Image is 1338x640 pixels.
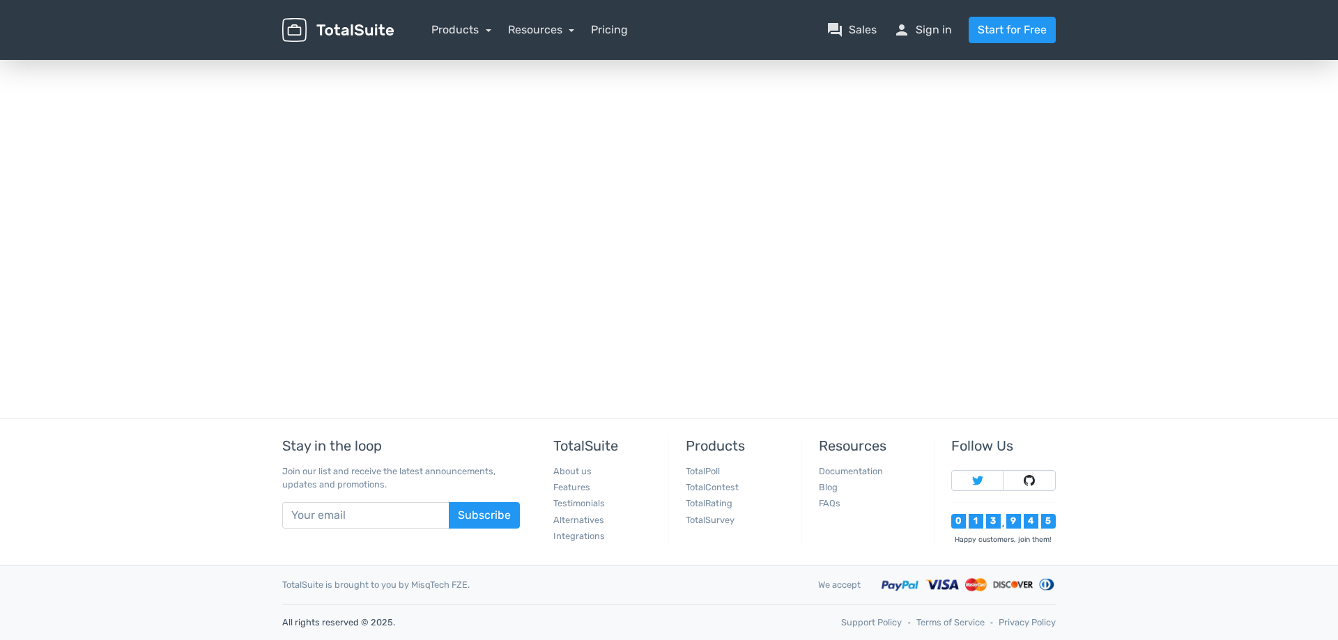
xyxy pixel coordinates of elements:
[282,438,520,453] h5: Stay in the loop
[686,438,790,453] h5: Products
[431,23,491,36] a: Products
[553,466,592,476] a: About us
[282,18,394,42] img: TotalSuite for WordPress
[1001,520,1006,529] div: ,
[990,616,993,629] span: ‐
[882,577,1056,593] img: Accepted payment methods
[986,514,1001,529] div: 3
[508,23,575,36] a: Resources
[282,616,659,629] p: All rights reserved © 2025.
[282,465,520,491] p: Join our list and receive the latest announcements, updates and promotions.
[553,482,590,492] a: Features
[951,514,966,529] div: 0
[686,515,735,525] a: TotalSurvey
[819,498,840,508] a: FAQs
[553,438,658,453] h5: TotalSuite
[819,466,883,476] a: Documentation
[951,534,1056,545] div: Happy customers, join them!
[826,22,843,38] span: question_answer
[686,466,720,476] a: TotalPoll
[907,616,910,629] span: ‐
[808,578,871,591] div: We accept
[969,514,983,529] div: 1
[951,438,1056,453] h5: Follow Us
[272,578,808,591] div: TotalSuite is brought to you by MisqTech FZE.
[841,616,902,629] a: Support Policy
[826,22,877,38] a: question_answerSales
[553,531,605,541] a: Integrations
[1006,514,1021,529] div: 9
[553,515,604,525] a: Alternatives
[893,22,952,38] a: personSign in
[591,22,628,38] a: Pricing
[686,498,732,508] a: TotalRating
[819,482,838,492] a: Blog
[553,498,605,508] a: Testimonials
[969,17,1056,43] a: Start for Free
[1024,514,1038,529] div: 4
[449,502,520,529] button: Subscribe
[916,616,985,629] a: Terms of Service
[1041,514,1056,529] div: 5
[1024,475,1035,486] img: Follow TotalSuite on Github
[972,475,983,486] img: Follow TotalSuite on Twitter
[893,22,910,38] span: person
[819,438,923,453] h5: Resources
[999,616,1056,629] a: Privacy Policy
[282,502,449,529] input: Your email
[686,482,739,492] a: TotalContest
